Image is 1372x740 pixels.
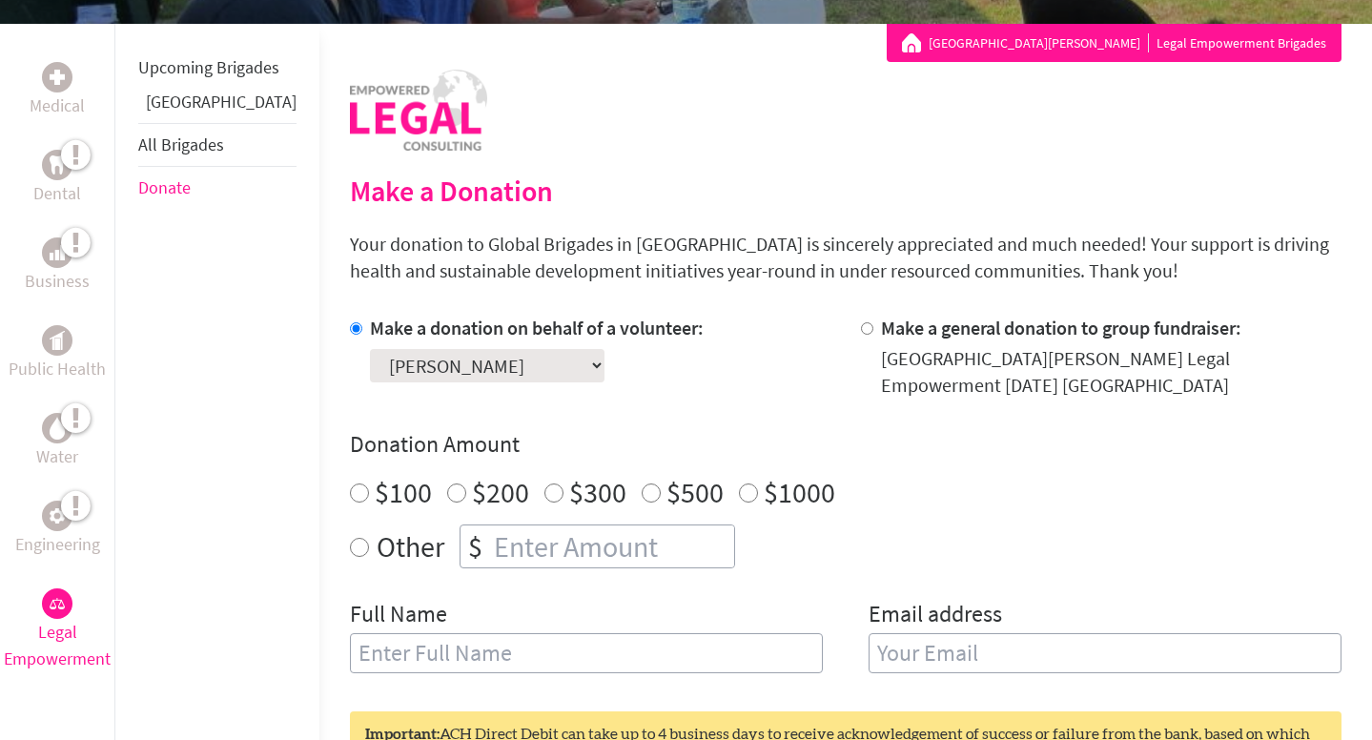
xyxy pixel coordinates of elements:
p: Your donation to Global Brigades in [GEOGRAPHIC_DATA] is sincerely appreciated and much needed! Y... [350,231,1341,284]
a: Legal EmpowermentLegal Empowerment [4,588,111,672]
div: Engineering [42,501,72,531]
p: Business [25,268,90,295]
div: [GEOGRAPHIC_DATA][PERSON_NAME] Legal Empowerment [DATE] [GEOGRAPHIC_DATA] [881,345,1341,399]
h2: Make a Donation [350,174,1341,208]
label: $300 [569,474,626,510]
div: $ [461,525,490,567]
h4: Donation Amount [350,429,1341,460]
img: Medical [50,70,65,85]
img: Dental [50,155,65,174]
div: Legal Empowerment Brigades [902,33,1326,52]
img: Public Health [50,331,65,350]
label: $500 [666,474,724,510]
label: Full Name [350,599,447,633]
a: MedicalMedical [30,62,85,119]
a: DentalDental [33,150,81,207]
a: All Brigades [138,134,224,155]
p: Medical [30,92,85,119]
p: Dental [33,180,81,207]
a: BusinessBusiness [25,237,90,295]
li: Greece [138,89,297,123]
p: Water [36,443,78,470]
div: Business [42,237,72,268]
a: Public HealthPublic Health [9,325,106,382]
label: $200 [472,474,529,510]
label: $100 [375,474,432,510]
p: Public Health [9,356,106,382]
p: Engineering [15,531,100,558]
li: All Brigades [138,123,297,167]
img: logo-human-rights.png [350,70,487,151]
label: Make a donation on behalf of a volunteer: [370,316,704,339]
a: EngineeringEngineering [15,501,100,558]
img: Water [50,417,65,439]
img: Engineering [50,508,65,524]
img: Business [50,245,65,260]
div: Water [42,413,72,443]
div: Medical [42,62,72,92]
div: Public Health [42,325,72,356]
a: WaterWater [36,413,78,470]
p: Legal Empowerment [4,619,111,672]
div: Legal Empowerment [42,588,72,619]
div: Dental [42,150,72,180]
a: Donate [138,176,191,198]
a: [GEOGRAPHIC_DATA][PERSON_NAME] [929,33,1149,52]
label: Other [377,524,444,568]
label: $1000 [764,474,835,510]
input: Enter Amount [490,525,734,567]
li: Donate [138,167,297,209]
li: Upcoming Brigades [138,47,297,89]
a: [GEOGRAPHIC_DATA] [146,91,297,113]
input: Your Email [869,633,1341,673]
label: Email address [869,599,1002,633]
label: Make a general donation to group fundraiser: [881,316,1241,339]
input: Enter Full Name [350,633,823,673]
img: Legal Empowerment [50,598,65,609]
a: Upcoming Brigades [138,56,279,78]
